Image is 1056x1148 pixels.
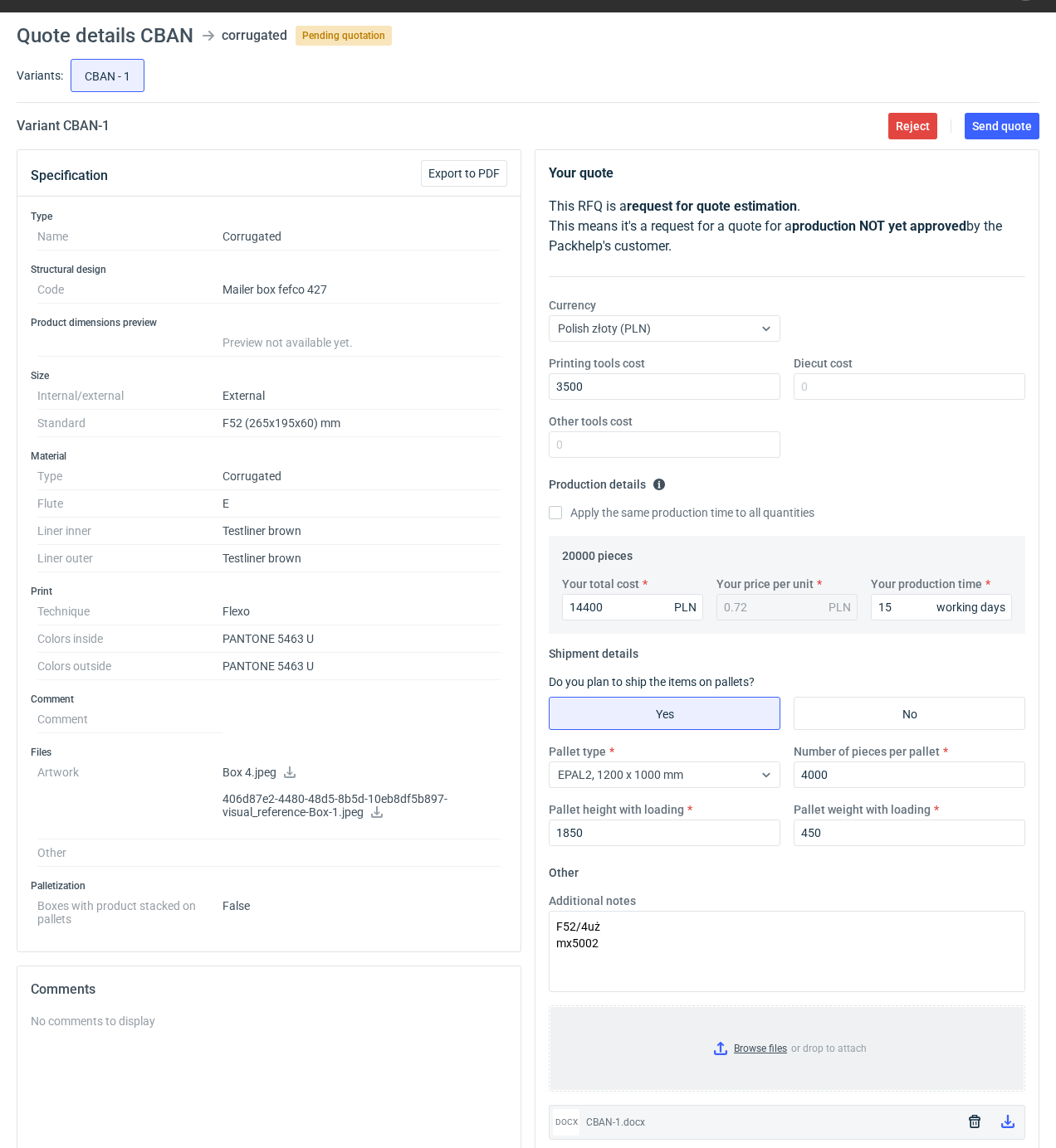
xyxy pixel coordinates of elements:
[562,594,703,620] input: 0
[549,859,579,879] legend: Other
[549,801,684,818] label: Pallet height with loading
[222,26,287,46] div: corrugated
[871,594,1012,620] input: 0
[222,382,501,410] dd: External
[794,697,1025,730] label: No
[549,743,606,760] label: Pallet type
[794,373,1025,400] input: 0
[222,893,501,926] dd: False
[37,625,222,653] dt: Colors inside
[871,576,982,592] label: Your production time
[549,640,638,660] legend: Shipment details
[972,120,1032,132] span: Send quote
[31,263,507,276] h3: Structural design
[222,518,501,545] dd: Testliner brown
[674,599,697,615] div: PLN
[222,410,501,437] dd: F52 (265x195x60) mm
[31,316,507,329] h3: Product dimensions preview
[549,373,780,400] input: 0
[222,625,501,653] dd: PANTONE 5463 U
[222,276,501,304] dd: Mailer box fefco 427
[794,820,1025,846] input: 0
[222,598,501,625] dd: Flexo
[586,1114,955,1131] div: CBAN-1.docx
[37,276,222,304] dt: Code
[965,113,1039,139] button: Send quote
[562,542,633,562] legend: 20000 pieces
[896,120,930,132] span: Reject
[31,746,507,759] h3: Files
[222,653,501,680] dd: PANTONE 5463 U
[31,980,507,1000] h2: Comments
[71,59,144,92] label: CBAN - 1
[222,545,501,572] dd: Testliner brown
[37,759,222,839] dt: Artwork
[296,26,392,46] span: Pending quotation
[716,576,814,592] label: Your price per unit
[794,801,931,818] label: Pallet weight with loading
[31,450,507,463] h3: Material
[37,490,222,518] dt: Flute
[17,26,193,46] h1: Quote details CBAN
[792,218,966,234] strong: production NOT yet approved
[37,545,222,572] dt: Liner outer
[549,893,636,909] label: Additional notes
[31,156,108,196] button: Specification
[558,768,683,781] span: EPAL2, 1200 x 1000 mm
[549,431,780,458] input: 0
[558,322,651,335] span: Polish złoty (PLN)
[37,706,222,733] dt: Comment
[37,410,222,437] dt: Standard
[17,116,110,136] h2: Variant CBAN - 1
[794,355,853,372] label: Diecut cost
[222,223,501,251] dd: Corrugated
[888,113,937,139] button: Reject
[222,792,501,820] p: 406d87e2-4480-48d5-8b5d-10eb8df5b897-visual_reference-Box-1.jpeg
[794,743,940,760] label: Number of pieces per pallet
[936,599,1005,615] div: working days
[549,413,633,430] label: Other tools cost
[222,336,353,349] span: Preview not available yet.
[428,168,500,179] span: Export to PDF
[549,911,1025,992] textarea: F52/4uż mx5002
[222,463,501,490] dd: Corrugated
[222,490,501,518] dd: E
[549,197,1025,256] p: This RFQ is a . This means it's a request for a quote for a by the Packhelp's customer.
[37,463,222,490] dt: Type
[31,585,507,598] h3: Print
[549,504,814,521] label: Apply the same production time to all quantities
[553,1109,579,1136] div: docx
[37,223,222,251] dt: Name
[550,1006,1024,1091] label: or drop to attach
[37,518,222,545] dt: Liner inner
[549,297,596,314] label: Currency
[37,598,222,625] dt: Technique
[31,693,507,706] h3: Comment
[549,697,780,730] label: Yes
[549,675,755,688] label: Do you plan to ship the items on pallets?
[31,369,507,382] h3: Size
[421,160,507,187] button: Export to PDF
[37,653,222,680] dt: Colors outside
[549,471,666,491] legend: Production details
[222,766,501,781] p: Box 4.jpeg
[794,761,1025,788] input: 0
[37,893,222,926] dt: Boxes with product stacked on pallets
[31,1013,507,1029] div: No comments to display
[31,210,507,223] h3: Type
[549,355,645,372] label: Printing tools cost
[17,67,63,84] label: Variants:
[549,165,614,181] strong: Your quote
[37,382,222,410] dt: Internal/external
[627,198,797,214] strong: request for quote estimation
[829,599,851,615] div: PLN
[31,879,507,893] h3: Palletization
[37,839,222,867] dt: Other
[562,576,639,592] label: Your total cost
[549,820,780,846] input: 0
